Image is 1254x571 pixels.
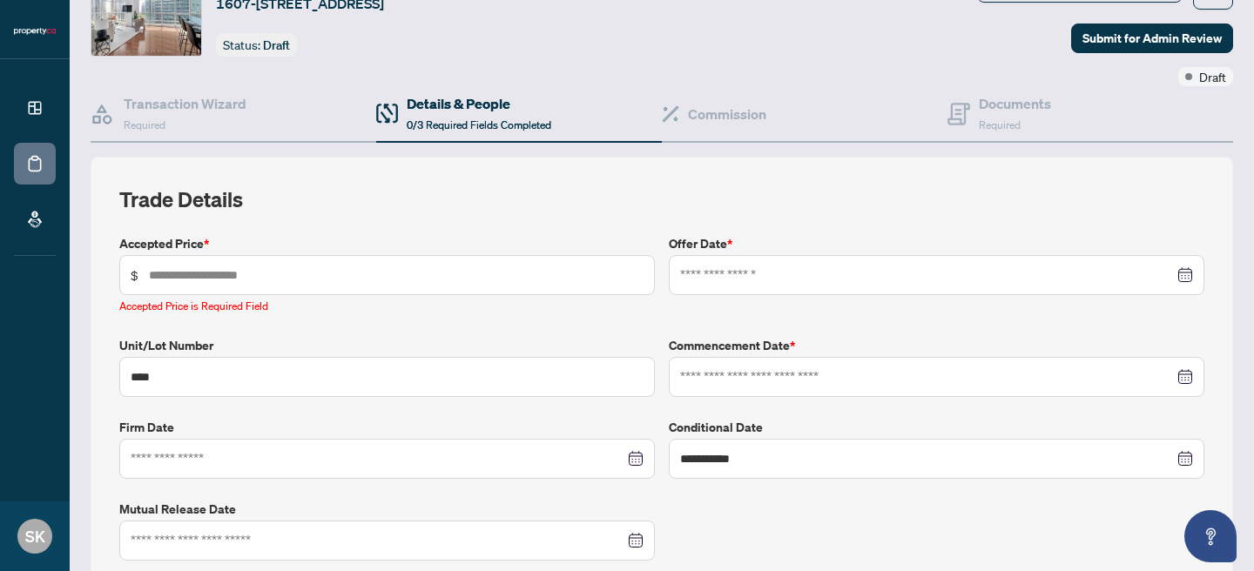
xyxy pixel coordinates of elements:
[119,500,655,519] label: Mutual Release Date
[119,234,655,253] label: Accepted Price
[119,336,655,355] label: Unit/Lot Number
[119,185,1204,213] h2: Trade Details
[131,265,138,285] span: $
[979,118,1021,131] span: Required
[14,26,56,37] img: logo
[119,418,655,437] label: Firm Date
[669,234,1204,253] label: Offer Date
[216,33,297,57] div: Status:
[979,93,1051,114] h4: Documents
[669,336,1204,355] label: Commencement Date
[1071,24,1233,53] button: Submit for Admin Review
[1082,24,1222,52] span: Submit for Admin Review
[1184,510,1237,562] button: Open asap
[124,118,165,131] span: Required
[407,93,551,114] h4: Details & People
[688,104,766,124] h4: Commission
[119,299,268,312] span: Accepted Price is Required Field
[25,524,45,548] span: SK
[1199,67,1226,86] span: Draft
[407,118,551,131] span: 0/3 Required Fields Completed
[669,418,1204,437] label: Conditional Date
[263,37,290,53] span: Draft
[124,93,246,114] h4: Transaction Wizard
